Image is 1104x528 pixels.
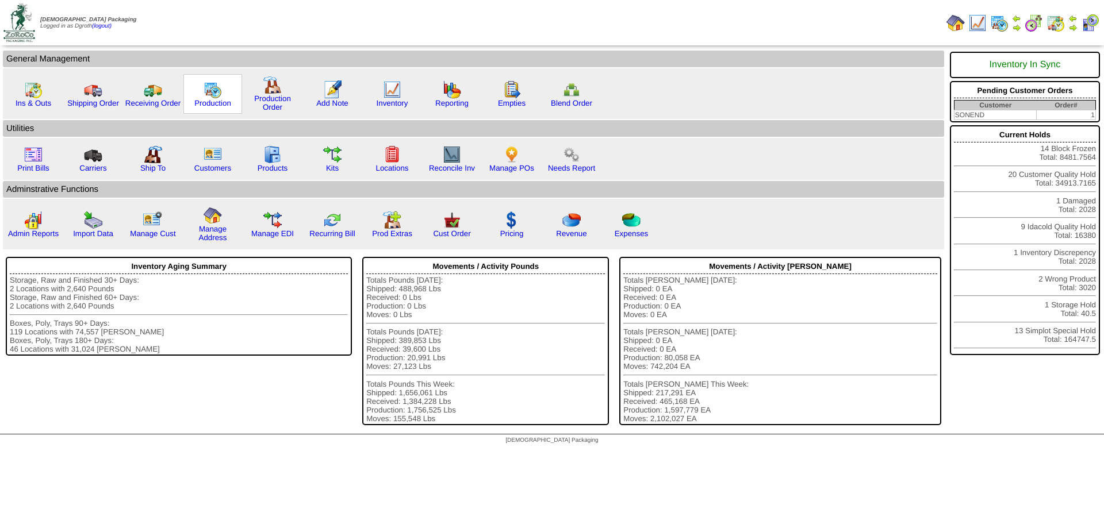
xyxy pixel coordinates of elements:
[204,145,222,164] img: customers.gif
[194,164,231,172] a: Customers
[383,145,401,164] img: locations.gif
[556,229,586,238] a: Revenue
[204,206,222,225] img: home.gif
[130,229,175,238] a: Manage Cust
[144,80,162,99] img: truck2.gif
[3,51,944,67] td: General Management
[954,83,1096,98] div: Pending Customer Orders
[372,229,412,238] a: Prod Extras
[1046,14,1065,32] img: calendarinout.gif
[443,145,461,164] img: line_graph2.gif
[263,211,282,229] img: edi.gif
[40,17,136,29] span: Logged in as Dgroth
[1037,110,1096,120] td: 1
[125,99,181,107] a: Receiving Order
[84,211,102,229] img: import.gif
[383,80,401,99] img: line_graph.gif
[84,145,102,164] img: truck3.gif
[622,211,641,229] img: pie_chart2.png
[254,94,291,111] a: Production Order
[199,225,227,242] a: Manage Address
[443,211,461,229] img: cust_order.png
[505,437,598,444] span: [DEMOGRAPHIC_DATA] Packaging
[990,14,1009,32] img: calendarprod.gif
[3,120,944,137] td: Utilities
[8,229,59,238] a: Admin Reports
[503,145,521,164] img: po.png
[24,80,43,99] img: calendarinout.gif
[1025,14,1043,32] img: calendarblend.gif
[433,229,470,238] a: Cust Order
[498,99,526,107] a: Empties
[503,211,521,229] img: dollar.gif
[1037,101,1096,110] th: Order#
[10,276,348,353] div: Storage, Raw and Finished 30+ Days: 2 Locations with 2,640 Pounds Storage, Raw and Finished 60+ D...
[383,211,401,229] img: prodextras.gif
[623,276,937,423] div: Totals [PERSON_NAME] [DATE]: Shipped: 0 EA Received: 0 EA Production: 0 EA Moves: 0 EA Totals [PE...
[377,99,408,107] a: Inventory
[194,99,231,107] a: Production
[309,229,355,238] a: Recurring Bill
[950,125,1100,355] div: 14 Block Frozen Total: 8481.7564 20 Customer Quality Hold Total: 34913.7165 1 Damaged Total: 2028...
[954,54,1096,76] div: Inventory In Sync
[954,101,1036,110] th: Customer
[1068,14,1078,23] img: arrowleft.gif
[326,164,339,172] a: Kits
[3,181,944,198] td: Adminstrative Functions
[968,14,987,32] img: line_graph.gif
[954,128,1096,142] div: Current Holds
[10,259,348,274] div: Inventory Aging Summary
[323,211,342,229] img: reconcile.gif
[204,80,222,99] img: calendarprod.gif
[323,145,342,164] img: workflow.gif
[623,259,937,274] div: Movements / Activity [PERSON_NAME]
[251,229,294,238] a: Manage EDI
[366,276,605,423] div: Totals Pounds [DATE]: Shipped: 488,968 Lbs Received: 0 Lbs Production: 0 Lbs Moves: 0 Lbs Totals ...
[1068,23,1078,32] img: arrowright.gif
[258,164,288,172] a: Products
[562,145,581,164] img: workflow.png
[92,23,112,29] a: (logout)
[375,164,408,172] a: Locations
[562,211,581,229] img: pie_chart.png
[144,145,162,164] img: factory2.gif
[323,80,342,99] img: orders.gif
[143,211,164,229] img: managecust.png
[3,3,35,42] img: zoroco-logo-small.webp
[24,145,43,164] img: invoice2.gif
[73,229,113,238] a: Import Data
[1012,14,1021,23] img: arrowleft.gif
[489,164,534,172] a: Manage POs
[500,229,524,238] a: Pricing
[24,211,43,229] img: graph2.png
[435,99,469,107] a: Reporting
[140,164,166,172] a: Ship To
[263,145,282,164] img: cabinet.gif
[1081,14,1099,32] img: calendarcustomer.gif
[615,229,649,238] a: Expenses
[79,164,106,172] a: Carriers
[263,76,282,94] img: factory.gif
[316,99,348,107] a: Add Note
[1012,23,1021,32] img: arrowright.gif
[17,164,49,172] a: Print Bills
[84,80,102,99] img: truck.gif
[366,259,605,274] div: Movements / Activity Pounds
[443,80,461,99] img: graph.gif
[548,164,595,172] a: Needs Report
[954,110,1036,120] td: SONEND
[429,164,475,172] a: Reconcile Inv
[562,80,581,99] img: network.png
[551,99,592,107] a: Blend Order
[40,17,136,23] span: [DEMOGRAPHIC_DATA] Packaging
[16,99,51,107] a: Ins & Outs
[503,80,521,99] img: workorder.gif
[67,99,119,107] a: Shipping Order
[946,14,965,32] img: home.gif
